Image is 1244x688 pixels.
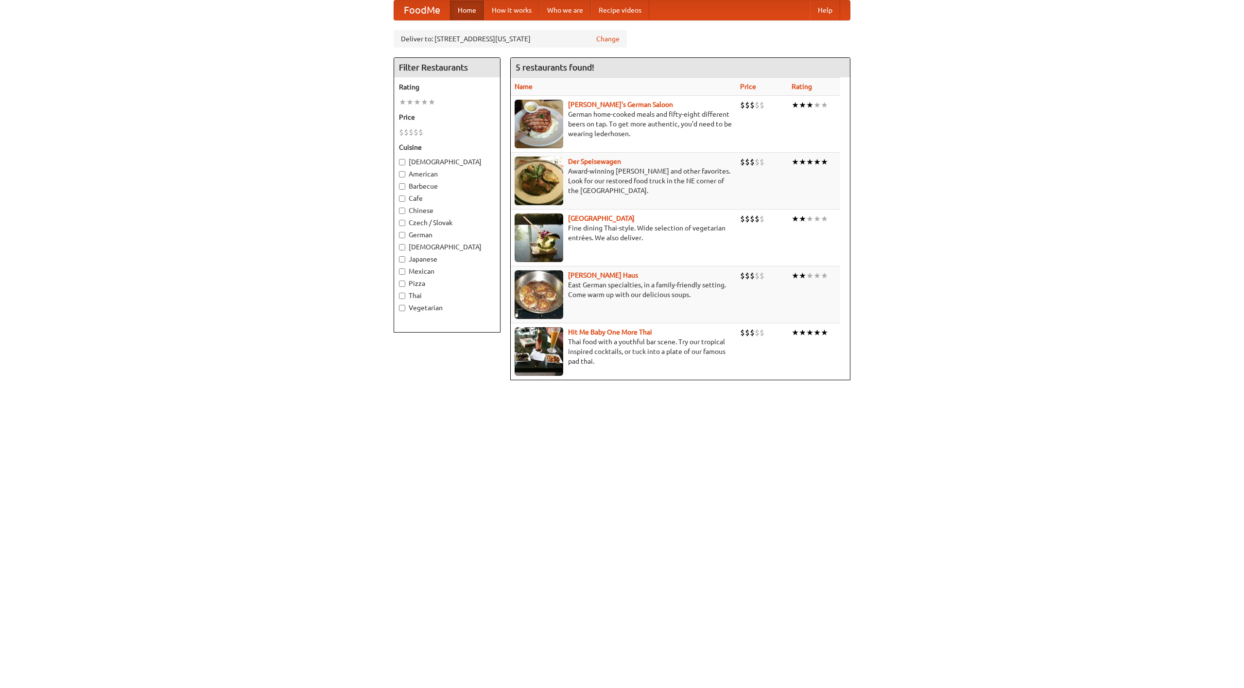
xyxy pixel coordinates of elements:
label: Thai [399,291,495,300]
li: ★ [792,100,799,110]
h5: Cuisine [399,142,495,152]
li: $ [760,157,764,167]
input: Vegetarian [399,305,405,311]
li: $ [740,157,745,167]
h4: Filter Restaurants [394,58,500,77]
li: ★ [813,100,821,110]
li: ★ [821,100,828,110]
li: ★ [821,157,828,167]
label: German [399,230,495,240]
input: German [399,232,405,238]
input: Czech / Slovak [399,220,405,226]
li: $ [760,270,764,281]
li: $ [755,270,760,281]
li: $ [740,213,745,224]
li: ★ [799,270,806,281]
li: ★ [813,157,821,167]
li: $ [745,270,750,281]
label: Barbecue [399,181,495,191]
label: American [399,169,495,179]
li: ★ [799,213,806,224]
li: $ [745,213,750,224]
li: ★ [806,327,813,338]
li: ★ [806,100,813,110]
input: Japanese [399,256,405,263]
li: ★ [821,213,828,224]
li: $ [740,327,745,338]
img: speisewagen.jpg [515,157,563,205]
a: [GEOGRAPHIC_DATA] [568,214,635,222]
li: $ [760,100,764,110]
li: ★ [792,270,799,281]
li: ★ [806,213,813,224]
a: Help [810,0,840,20]
label: Cafe [399,194,495,203]
ng-pluralize: 5 restaurants found! [516,63,594,72]
li: $ [750,270,755,281]
input: Cafe [399,195,405,202]
li: ★ [414,97,421,107]
a: Hit Me Baby One More Thai [568,328,652,336]
li: $ [418,127,423,138]
li: $ [745,157,750,167]
label: [DEMOGRAPHIC_DATA] [399,157,495,167]
a: Name [515,83,533,90]
a: FoodMe [394,0,450,20]
li: $ [745,327,750,338]
li: $ [760,213,764,224]
li: ★ [813,327,821,338]
div: Deliver to: [STREET_ADDRESS][US_STATE] [394,30,627,48]
a: [PERSON_NAME]'s German Saloon [568,101,673,108]
input: American [399,171,405,177]
p: East German specialties, in a family-friendly setting. Come warm up with our delicious soups. [515,280,732,300]
li: $ [414,127,418,138]
a: Rating [792,83,812,90]
input: Barbecue [399,183,405,190]
li: $ [755,100,760,110]
li: ★ [792,213,799,224]
li: ★ [421,97,428,107]
a: [PERSON_NAME] Haus [568,271,638,279]
li: ★ [813,270,821,281]
li: $ [740,100,745,110]
li: $ [404,127,409,138]
img: satay.jpg [515,213,563,262]
li: ★ [406,97,414,107]
li: $ [409,127,414,138]
input: Mexican [399,268,405,275]
img: babythai.jpg [515,327,563,376]
h5: Rating [399,82,495,92]
label: [DEMOGRAPHIC_DATA] [399,242,495,252]
p: Thai food with a youthful bar scene. Try our tropical inspired cocktails, or tuck into a plate of... [515,337,732,366]
li: ★ [799,157,806,167]
li: $ [760,327,764,338]
li: $ [750,100,755,110]
li: ★ [792,157,799,167]
img: kohlhaus.jpg [515,270,563,319]
li: ★ [399,97,406,107]
li: ★ [792,327,799,338]
p: Award-winning [PERSON_NAME] and other favorites. Look for our restored food truck in the NE corne... [515,166,732,195]
li: $ [745,100,750,110]
a: Change [596,34,620,44]
li: $ [399,127,404,138]
a: How it works [484,0,539,20]
li: $ [755,213,760,224]
a: Der Speisewagen [568,158,621,165]
li: $ [755,327,760,338]
li: $ [740,270,745,281]
li: ★ [806,157,813,167]
li: ★ [799,327,806,338]
label: Czech / Slovak [399,218,495,228]
li: $ [750,327,755,338]
li: ★ [428,97,435,107]
li: ★ [821,270,828,281]
input: Pizza [399,281,405,287]
label: Pizza [399,279,495,288]
li: ★ [799,100,806,110]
